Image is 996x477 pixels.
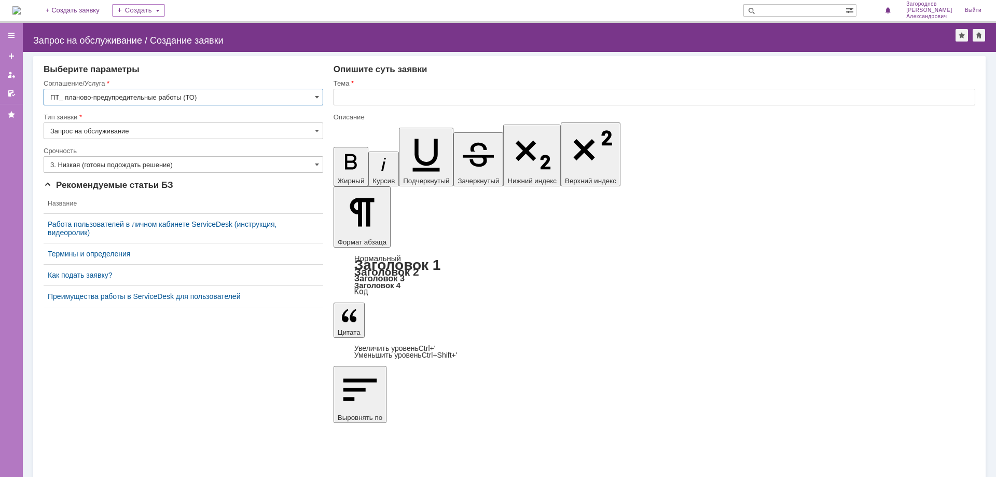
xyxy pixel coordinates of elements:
a: Код [354,287,368,296]
a: Перейти на домашнюю страницу [12,6,21,15]
button: Верхний индекс [561,122,620,186]
a: Increase [354,344,436,352]
button: Формат абзаца [334,186,391,248]
span: Загороднев [906,1,952,7]
a: Работа пользователей в личном кабинете ServiceDesk (инструкция, видеоролик) [48,220,319,237]
span: Рекомендуемые статьи БЗ [44,180,173,190]
span: Расширенный поиск [846,5,856,15]
div: Соглашение/Услуга [44,80,321,87]
div: Запрос на обслуживание / Создание заявки [33,35,956,46]
div: Добавить в избранное [956,29,968,42]
span: Александрович [906,13,952,20]
img: logo [12,6,21,15]
span: Подчеркнутый [403,177,449,185]
div: Тип заявки [44,114,321,120]
div: Тема [334,80,973,87]
span: Выберите параметры [44,64,140,74]
span: [PERSON_NAME] [906,7,952,13]
button: Нижний индекс [503,125,561,186]
a: Заголовок 1 [354,257,441,273]
span: Опишите суть заявки [334,64,427,74]
a: Decrease [354,351,458,359]
span: Верхний индекс [565,177,616,185]
a: Мои согласования [3,85,20,102]
a: Нормальный [354,254,401,263]
button: Цитата [334,303,365,338]
div: Сделать домашней страницей [973,29,985,42]
button: Зачеркнутый [453,132,503,186]
div: Цитата [334,345,975,359]
a: Заголовок 2 [354,266,419,278]
a: Создать заявку [3,48,20,64]
a: Как подать заявку? [48,271,319,279]
button: Жирный [334,147,369,186]
span: Жирный [338,177,365,185]
th: Название [44,194,323,214]
span: Ctrl+Shift+' [422,351,458,359]
a: Заголовок 4 [354,281,400,290]
span: Курсив [372,177,395,185]
div: Описание [334,114,973,120]
span: Ctrl+' [419,344,436,352]
div: Срочность [44,147,321,154]
span: Формат абзаца [338,238,386,246]
button: Подчеркнутый [399,128,453,186]
span: Выровнять по [338,414,382,421]
a: Мои заявки [3,66,20,83]
button: Курсив [368,152,399,186]
div: Создать [112,4,165,17]
a: Термины и определения [48,250,319,258]
span: Нижний индекс [507,177,557,185]
span: Цитата [338,329,361,336]
span: Зачеркнутый [458,177,499,185]
button: Выровнять по [334,366,386,423]
a: Заголовок 3 [354,274,405,283]
a: Преимущества работы в ServiceDesk для пользователей [48,292,319,301]
div: Формат абзаца [334,255,975,295]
